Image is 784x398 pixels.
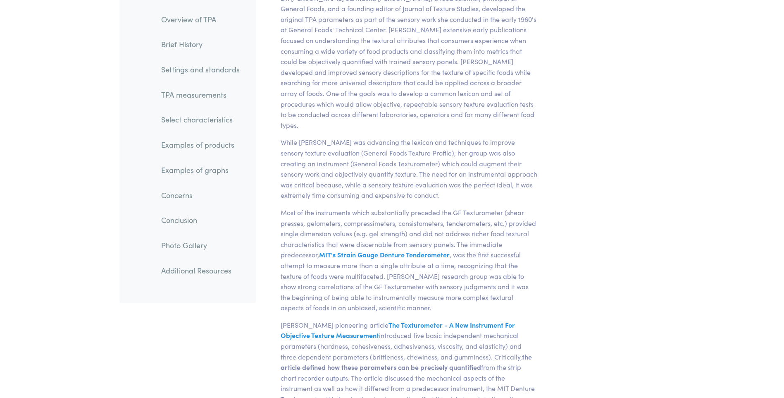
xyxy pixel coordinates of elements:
a: Select characteristics [155,110,246,129]
span: The Texturometer - A New Instrument For Objective Texture Measurement [281,320,515,340]
p: Most of the instruments which substantially preceded the GF Texturometer (shear presses, gelomete... [281,207,538,313]
a: Additional Resources [155,261,246,280]
a: Photo Gallery [155,236,246,255]
span: MIT's Strain Gauge Denture Tenderometer [319,250,450,259]
a: TPA measurements [155,85,246,104]
a: Overview of TPA [155,10,246,29]
a: Examples of products [155,136,246,155]
a: Brief History [155,35,246,54]
a: Examples of graphs [155,161,246,180]
a: Settings and standards [155,60,246,79]
p: While [PERSON_NAME] was advancing the lexicon and techniques to improve sensory texture evaluatio... [281,137,538,201]
a: Conclusion [155,211,246,230]
a: Concerns [155,186,246,205]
